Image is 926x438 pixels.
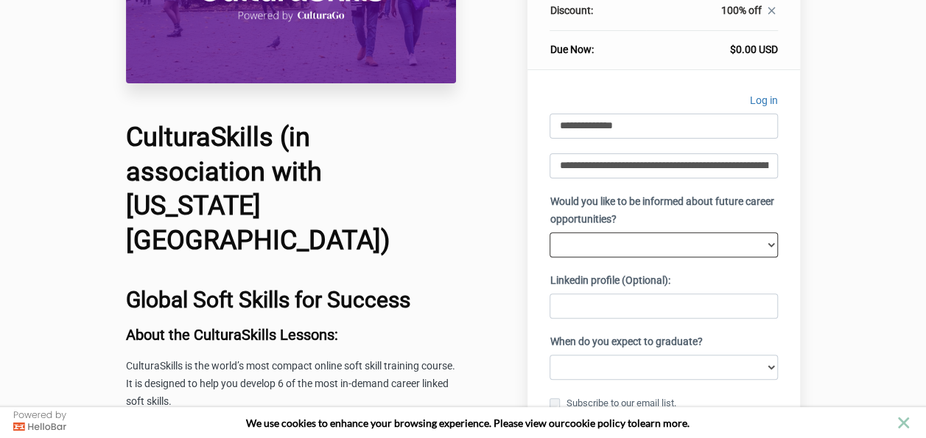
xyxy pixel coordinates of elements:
th: Due Now: [550,31,645,58]
button: close [894,414,913,432]
label: Linkedin profile (Optional): [550,272,670,290]
a: close [762,4,778,21]
span: 100% off [721,4,762,16]
label: When do you expect to graduate? [550,333,702,351]
label: Subscribe to our email list. [550,395,676,411]
span: $0.00 USD [730,44,778,55]
i: close [765,4,778,17]
a: Log in [750,92,778,114]
input: Subscribe to our email list. [550,398,560,409]
a: cookie policy [565,417,625,429]
label: Would you like to be informed about future career opportunities? [550,193,778,229]
th: Discount: [550,3,645,31]
h3: About the CulturaSkills Lessons: [126,327,456,343]
span: learn more. [637,417,690,429]
b: Global Soft Skills for Success [126,287,410,313]
span: CulturaSkills is the world’s most compact online soft skill training course. It is designed to he... [126,360,455,407]
strong: to [628,417,637,429]
h1: CulturaSkills (in association with [US_STATE][GEOGRAPHIC_DATA]) [126,120,456,258]
span: We use cookies to enhance your browsing experience. Please view our [246,417,565,429]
